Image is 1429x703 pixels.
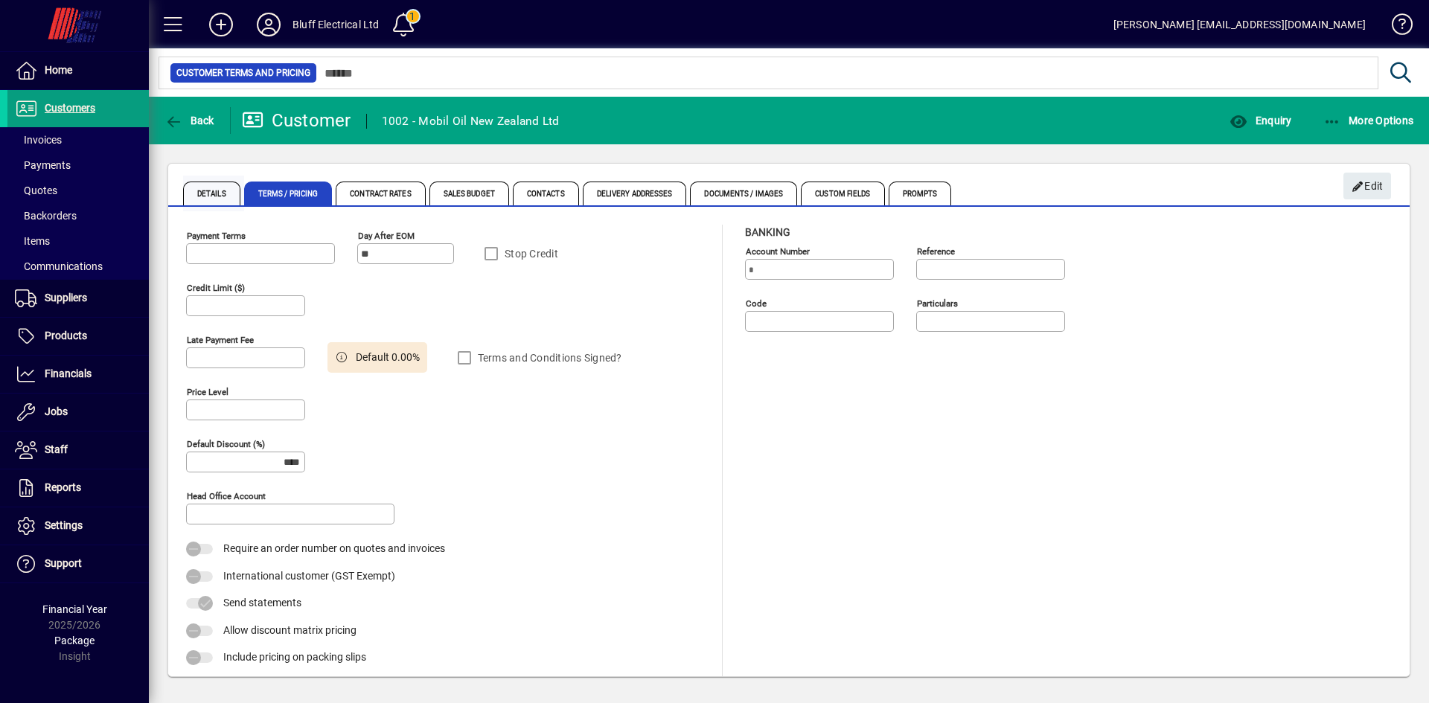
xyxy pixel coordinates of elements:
span: Enquiry [1230,115,1291,126]
span: Sales Budget [429,182,509,205]
span: More Options [1323,115,1414,126]
mat-label: Credit Limit ($) [187,283,245,293]
mat-label: Reference [917,246,955,257]
a: Invoices [7,127,149,153]
span: Default 0.00% [356,350,420,365]
div: Bluff Electrical Ltd [292,13,380,36]
button: Add [197,11,245,38]
span: Quotes [15,184,57,196]
a: Home [7,52,149,89]
button: Back [161,107,218,134]
span: Communications [15,260,103,272]
mat-label: Payment Terms [187,231,246,241]
a: Support [7,545,149,582]
mat-label: Account number [746,246,810,257]
mat-label: Code [746,298,767,309]
span: Prompts [889,182,952,205]
div: [PERSON_NAME] [EMAIL_ADDRESS][DOMAIN_NAME] [1113,13,1366,36]
span: Items [15,235,50,247]
a: Suppliers [7,280,149,317]
div: 1002 - Mobil Oil New Zealand Ltd [382,109,560,133]
span: Edit [1352,174,1384,199]
span: Invoices [15,134,62,146]
span: Reports [45,481,81,493]
a: Backorders [7,203,149,228]
a: Products [7,318,149,355]
div: Customer [242,109,351,132]
span: Contacts [513,182,579,205]
span: Contract Rates [336,182,425,205]
span: Financial Year [42,603,107,615]
button: Profile [245,11,292,38]
span: Details [183,182,240,205]
span: Delivery Addresses [583,182,687,205]
span: Payments [15,159,71,171]
span: Suppliers [45,292,87,304]
mat-label: Head Office Account [187,491,266,501]
span: Financials [45,367,92,379]
span: Settings [45,519,83,531]
a: Items [7,228,149,254]
a: Payments [7,153,149,178]
span: Terms / Pricing [244,182,333,205]
span: Banking [745,226,790,238]
mat-label: Day after EOM [358,231,415,241]
span: Jobs [45,405,68,417]
button: Enquiry [1226,107,1295,134]
button: More Options [1320,107,1418,134]
a: Reports [7,469,149,507]
span: Require an order number on quotes and invoices [223,542,445,554]
a: Jobs [7,394,149,431]
a: Settings [7,507,149,545]
button: Edit [1343,173,1391,199]
span: Customers [45,102,95,114]
a: Communications [7,254,149,279]
span: Send statements [223,597,301,609]
span: Include pricing on packing slips [223,651,366,663]
mat-label: Default Discount (%) [187,439,265,449]
a: Financials [7,356,149,393]
span: Staff [45,443,68,455]
a: Staff [7,431,149,469]
span: Documents / Images [690,182,797,205]
span: International customer (GST Exempt) [223,570,395,582]
span: Package [54,635,95,646]
span: Backorders [15,210,77,222]
app-page-header-button: Back [149,107,231,134]
mat-label: Particulars [917,298,958,309]
span: Custom Fields [801,182,884,205]
span: Home [45,64,72,76]
span: Products [45,330,87,341]
span: Customer Terms and Pricing [176,65,310,80]
span: Allow discount matrix pricing [223,624,357,636]
mat-label: Late Payment Fee [187,335,254,345]
a: Quotes [7,178,149,203]
span: Support [45,557,82,569]
mat-label: Price Level [187,387,228,397]
a: Knowledge Base [1381,3,1410,51]
span: Back [164,115,214,126]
